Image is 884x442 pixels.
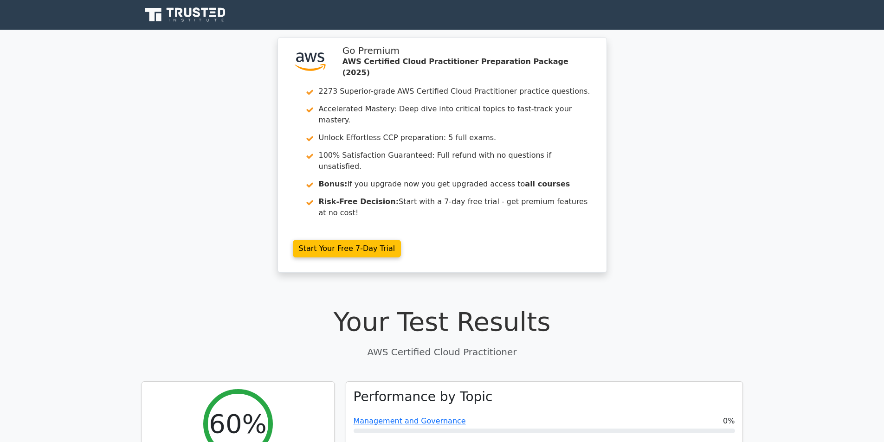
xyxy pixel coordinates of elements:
[354,416,466,425] a: Management and Governance
[209,408,266,439] h2: 60%
[142,345,743,359] p: AWS Certified Cloud Practitioner
[723,416,735,427] span: 0%
[142,306,743,337] h1: Your Test Results
[293,240,401,257] a: Start Your Free 7-Day Trial
[354,389,493,405] h3: Performance by Topic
